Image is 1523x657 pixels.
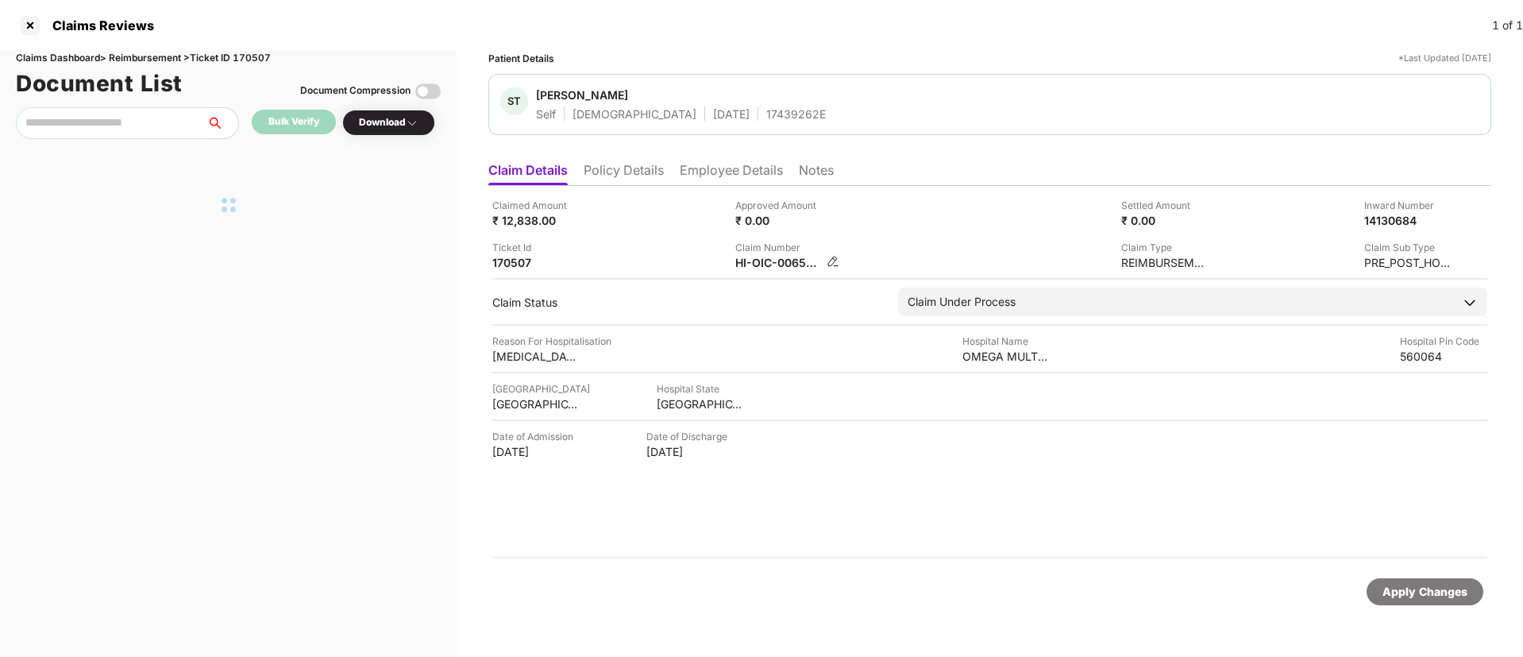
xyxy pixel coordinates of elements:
[406,117,418,129] img: svg+xml;base64,PHN2ZyBpZD0iRHJvcGRvd24tMzJ4MzIiIHhtbG5zPSJodHRwOi8vd3d3LnczLm9yZy8yMDAwL3N2ZyIgd2...
[492,381,590,396] div: [GEOGRAPHIC_DATA]
[536,87,628,102] div: [PERSON_NAME]
[799,162,834,185] li: Notes
[1364,198,1452,213] div: Inward Number
[1398,51,1491,66] div: *Last Updated [DATE]
[1400,334,1487,349] div: Hospital Pin Code
[492,240,580,255] div: Ticket Id
[1364,213,1452,228] div: 14130684
[206,117,238,129] span: search
[492,295,882,310] div: Claim Status
[646,429,734,444] div: Date of Discharge
[908,293,1016,311] div: Claim Under Process
[492,334,611,349] div: Reason For Hospitalisation
[646,444,734,459] div: [DATE]
[492,444,580,459] div: [DATE]
[1121,198,1209,213] div: Settled Amount
[657,396,744,412] div: [GEOGRAPHIC_DATA]
[488,51,554,66] div: Patient Details
[1121,240,1209,255] div: Claim Type
[43,17,154,33] div: Claims Reviews
[359,115,418,130] div: Download
[735,255,823,270] div: HI-OIC-006555822(1)
[492,429,580,444] div: Date of Admission
[492,213,580,228] div: ₹ 12,838.00
[735,198,823,213] div: Approved Amount
[1364,240,1452,255] div: Claim Sub Type
[1121,255,1209,270] div: REIMBURSEMENT
[492,349,580,364] div: [MEDICAL_DATA] in ano
[492,198,580,213] div: Claimed Amount
[680,162,783,185] li: Employee Details
[962,349,1050,364] div: OMEGA MULTISPECIALITY HOSPITAL
[1462,295,1478,311] img: downArrowIcon
[415,79,441,104] img: svg+xml;base64,PHN2ZyBpZD0iVG9nZ2xlLTMyeDMyIiB4bWxucz0iaHR0cDovL3d3dy53My5vcmcvMjAwMC9zdmciIHdpZH...
[492,396,580,412] div: [GEOGRAPHIC_DATA]
[16,51,441,66] div: Claims Dashboard > Reimbursement > Ticket ID 170507
[657,381,744,396] div: Hospital State
[268,114,319,129] div: Bulk Verify
[713,106,750,122] div: [DATE]
[488,162,568,185] li: Claim Details
[827,255,839,268] img: svg+xml;base64,PHN2ZyBpZD0iRWRpdC0zMngzMiIgeG1sbnM9Imh0dHA6Ly93d3cudzMub3JnLzIwMDAvc3ZnIiB3aWR0aD...
[206,107,239,139] button: search
[1400,349,1487,364] div: 560064
[536,106,556,122] div: Self
[962,334,1050,349] div: Hospital Name
[1382,583,1467,601] div: Apply Changes
[16,66,183,101] h1: Document List
[1492,17,1523,34] div: 1 of 1
[766,106,826,122] div: 17439262E
[735,213,823,228] div: ₹ 0.00
[1364,255,1452,270] div: PRE_POST_HOSPITALIZATION_REIMBURSEMENT
[1121,213,1209,228] div: ₹ 0.00
[500,87,528,115] div: ST
[735,240,839,255] div: Claim Number
[492,255,580,270] div: 170507
[573,106,696,122] div: [DEMOGRAPHIC_DATA]
[584,162,664,185] li: Policy Details
[300,83,411,99] div: Document Compression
